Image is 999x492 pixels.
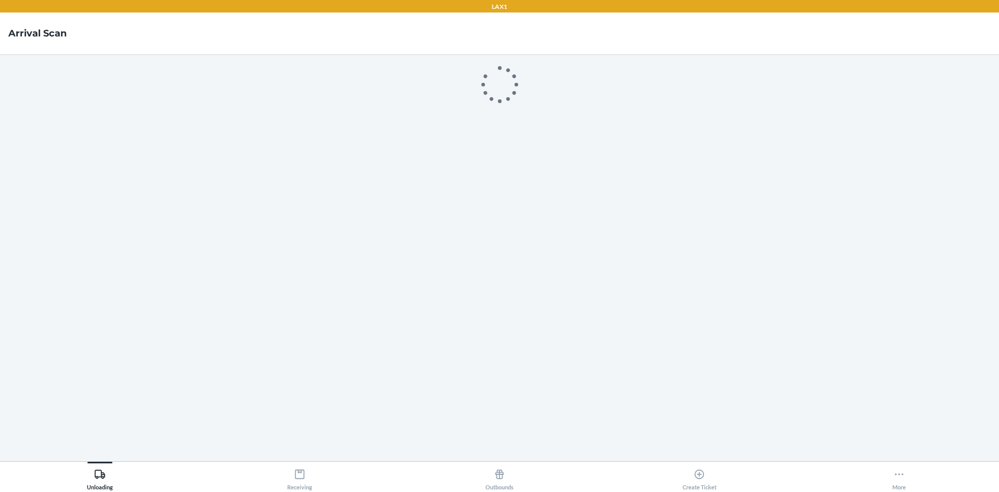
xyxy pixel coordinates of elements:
p: LAX1 [492,2,507,11]
button: More [799,462,999,490]
div: Receiving [287,464,312,490]
button: Create Ticket [599,462,799,490]
div: Create Ticket [683,464,716,490]
div: Outbounds [485,464,514,490]
div: Unloading [87,464,113,490]
button: Outbounds [400,462,599,490]
button: Receiving [200,462,400,490]
h4: Arrival Scan [8,27,67,40]
div: More [892,464,906,490]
